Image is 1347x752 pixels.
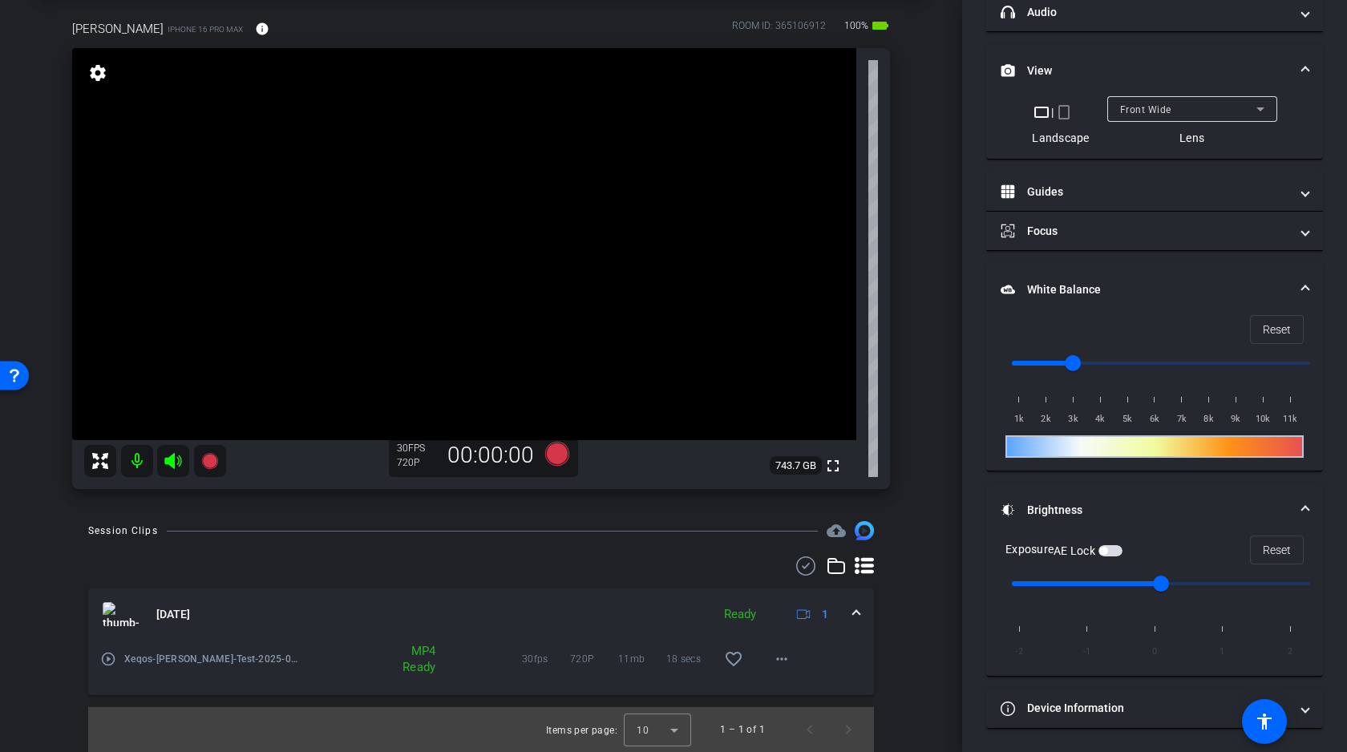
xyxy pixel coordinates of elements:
div: 30 [397,442,437,455]
span: 2k [1033,411,1060,427]
mat-panel-title: Brightness [1001,502,1289,519]
mat-expansion-panel-header: White Balance [986,264,1323,315]
mat-icon: cloud_upload [827,521,846,540]
span: 0 [1141,641,1168,663]
div: 00:00:00 [437,442,544,469]
span: 11mb [618,651,666,667]
mat-icon: play_circle_outline [100,651,116,667]
mat-icon: favorite_border [724,649,743,669]
img: Session clips [855,521,874,540]
span: 6k [1141,411,1168,427]
mat-expansion-panel-header: Device Information [986,689,1323,728]
mat-expansion-panel-header: Brightness [986,484,1323,536]
span: Destinations for your clips [827,521,846,540]
button: Next page [829,710,868,749]
span: 1 [822,606,828,623]
div: Landscape [1032,130,1089,146]
mat-panel-title: Audio [1001,4,1289,21]
span: -1 [1074,641,1101,663]
div: thumb-nail[DATE]Ready1 [88,640,874,695]
span: [PERSON_NAME] [72,20,164,38]
mat-icon: battery_std [871,16,890,35]
span: Xeqos-[PERSON_NAME]-Test-2025-08-29-13-14-09-776-0 [124,651,298,667]
mat-expansion-panel-header: Guides [986,172,1323,211]
div: Session Clips [88,523,158,539]
div: | [1032,103,1089,122]
div: Brightness [986,536,1323,676]
mat-expansion-panel-header: View [986,45,1323,96]
mat-icon: accessibility [1255,712,1274,731]
span: Front Wide [1120,104,1171,115]
span: 743.7 GB [770,456,822,475]
div: White Balance [986,315,1323,471]
span: 9k [1223,411,1250,427]
div: Exposure [1005,541,1122,558]
div: Items per page: [546,722,617,738]
span: 1 [1209,641,1236,663]
span: 4k [1086,411,1114,427]
mat-panel-title: Guides [1001,184,1289,200]
div: 1 – 1 of 1 [720,722,765,738]
mat-panel-title: White Balance [1001,281,1289,298]
img: thumb-nail [103,602,139,626]
mat-panel-title: Focus [1001,223,1289,240]
mat-icon: more_horiz [772,649,791,669]
mat-expansion-panel-header: thumb-nail[DATE]Ready1 [88,588,874,640]
span: FPS [408,443,425,454]
button: Reset [1250,315,1304,344]
mat-icon: crop_landscape [1032,103,1051,122]
span: 5k [1114,411,1141,427]
mat-icon: crop_portrait [1054,103,1074,122]
div: MP4 Ready [377,643,444,675]
span: 11k [1276,411,1304,427]
span: 100% [842,13,871,38]
mat-icon: settings [87,63,109,83]
span: Reset [1263,314,1291,345]
span: iPhone 16 Pro Max [168,23,243,35]
div: ROOM ID: 365106912 [732,18,826,42]
span: 2 [1276,641,1304,663]
span: 18 secs [666,651,714,667]
span: 7k [1168,411,1195,427]
span: 30fps [522,651,570,667]
mat-icon: fullscreen [823,456,843,475]
span: [DATE] [156,606,190,623]
mat-expansion-panel-header: Focus [986,212,1323,250]
div: 720P [397,456,437,469]
span: 1k [1005,411,1033,427]
span: Reset [1263,535,1291,565]
span: 720P [570,651,618,667]
div: View [986,96,1323,159]
span: 8k [1195,411,1223,427]
button: Previous page [791,710,829,749]
mat-icon: info [255,22,269,36]
span: 10k [1249,411,1276,427]
mat-panel-title: Device Information [1001,700,1289,717]
span: 3k [1060,411,1087,427]
button: Reset [1250,536,1304,564]
mat-panel-title: View [1001,63,1289,79]
label: AE Lock [1054,543,1098,559]
div: Ready [716,605,764,624]
span: -2 [1005,641,1033,663]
